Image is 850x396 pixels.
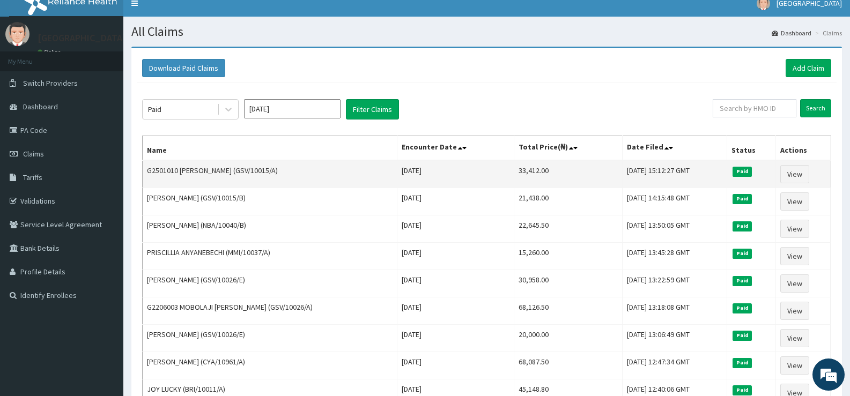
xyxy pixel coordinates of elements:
div: Paid [148,104,161,115]
a: View [780,220,809,238]
p: [GEOGRAPHIC_DATA] [38,33,126,43]
th: Actions [775,136,831,161]
th: Name [143,136,397,161]
td: [DATE] 14:15:48 GMT [623,188,727,215]
td: [DATE] [397,270,514,297]
a: Dashboard [772,28,811,38]
a: View [780,302,809,320]
td: [DATE] [397,215,514,243]
td: [DATE] [397,352,514,379]
td: [PERSON_NAME] (CYA/10961/A) [143,352,397,379]
input: Search [800,99,831,117]
a: View [780,356,809,375]
h1: All Claims [131,25,842,39]
td: 68,126.50 [514,297,622,325]
a: View [780,274,809,293]
span: Paid [733,276,752,286]
td: [DATE] 13:50:05 GMT [623,215,727,243]
td: [DATE] [397,160,514,188]
td: 15,260.00 [514,243,622,270]
td: PRISCILLIA ANYANEBECHI (MMI/10037/A) [143,243,397,270]
td: [DATE] 13:22:59 GMT [623,270,727,297]
td: 22,645.50 [514,215,622,243]
span: Paid [733,167,752,176]
textarea: Type your message and hit 'Enter' [5,274,204,311]
a: View [780,329,809,347]
td: [DATE] [397,188,514,215]
span: Paid [733,385,752,395]
td: [PERSON_NAME] (GSV/10026/E) [143,325,397,352]
button: Download Paid Claims [142,59,225,77]
a: View [780,165,809,183]
td: G2501010 [PERSON_NAME] (GSV/10015/A) [143,160,397,188]
span: Paid [733,358,752,368]
div: Minimize live chat window [176,5,202,31]
img: d_794563401_company_1708531726252_794563401 [20,54,43,80]
span: Dashboard [23,102,58,111]
a: Add Claim [786,59,831,77]
td: [DATE] 13:18:08 GMT [623,297,727,325]
td: 20,000.00 [514,325,622,352]
span: Switch Providers [23,78,78,88]
span: Paid [733,249,752,258]
th: Total Price(₦) [514,136,622,161]
div: Chat with us now [56,60,180,74]
span: Paid [733,221,752,231]
input: Search by HMO ID [713,99,796,117]
td: [DATE] 15:12:27 GMT [623,160,727,188]
th: Date Filed [623,136,727,161]
img: User Image [5,22,29,46]
th: Status [727,136,775,161]
td: 30,958.00 [514,270,622,297]
td: [DATE] [397,325,514,352]
input: Select Month and Year [244,99,341,118]
a: View [780,247,809,265]
button: Filter Claims [346,99,399,119]
td: 21,438.00 [514,188,622,215]
a: Online [38,48,63,56]
span: Claims [23,149,44,159]
a: View [780,192,809,211]
td: [PERSON_NAME] (GSV/10026/E) [143,270,397,297]
td: [PERSON_NAME] (GSV/10015/B) [143,188,397,215]
li: Claims [812,28,842,38]
td: [PERSON_NAME] (NBA/10040/B) [143,215,397,243]
td: [DATE] 13:06:49 GMT [623,325,727,352]
td: 33,412.00 [514,160,622,188]
span: Paid [733,194,752,204]
td: [DATE] 12:47:34 GMT [623,352,727,379]
span: Paid [733,303,752,313]
th: Encounter Date [397,136,514,161]
span: Paid [733,331,752,340]
td: 68,087.50 [514,352,622,379]
td: G2206003 MOBOLAJI [PERSON_NAME] (GSV/10026/A) [143,297,397,325]
span: We're online! [62,125,148,234]
span: Tariffs [23,173,42,182]
td: [DATE] 13:45:28 GMT [623,243,727,270]
td: [DATE] [397,297,514,325]
td: [DATE] [397,243,514,270]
